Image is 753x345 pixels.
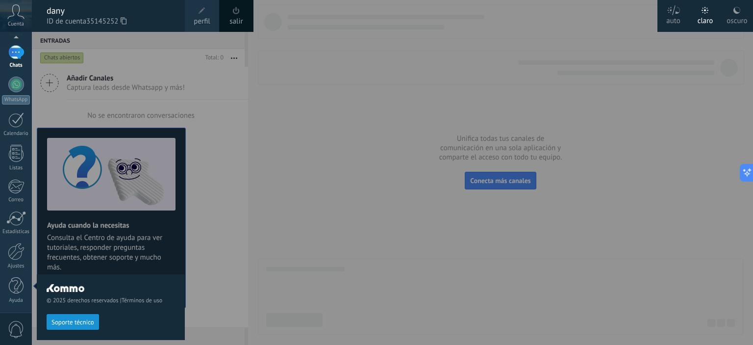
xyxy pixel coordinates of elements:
button: Soporte técnico [47,314,99,330]
div: Calendario [2,131,30,137]
a: Términos de uso [122,297,162,304]
a: salir [229,16,243,27]
div: Ajustes [2,263,30,269]
span: 35145252 [86,16,126,27]
div: oscuro [727,6,747,32]
div: Ayuda [2,297,30,304]
div: Chats [2,62,30,69]
span: Soporte técnico [51,319,94,326]
div: WhatsApp [2,95,30,105]
span: © 2025 derechos reservados | [47,297,175,304]
div: auto [666,6,680,32]
div: Listas [2,165,30,171]
span: ID de cuenta [47,16,175,27]
span: Cuenta [8,21,24,27]
div: claro [698,6,713,32]
div: Estadísticas [2,229,30,235]
a: Soporte técnico [47,318,99,325]
span: perfil [194,16,210,27]
div: Correo [2,197,30,203]
div: dany [47,5,175,16]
